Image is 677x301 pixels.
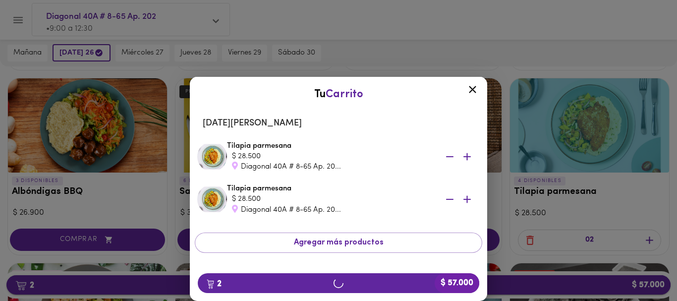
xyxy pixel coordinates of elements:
[203,238,474,247] span: Agregar más productos
[197,184,227,214] img: Tilapia parmesana
[232,194,430,204] div: $ 28.500
[227,183,480,215] div: Tilapia parmesana
[232,162,430,172] div: Diagonal 40A # 8-65 Ap. 20...
[232,205,430,215] div: Diagonal 40A # 8-65 Ap. 20...
[198,273,479,293] button: 2$ 57.000
[232,151,430,162] div: $ 28.500
[227,141,480,173] div: Tilapia parmesana
[201,277,227,290] b: 2
[435,273,479,293] b: $ 57.000
[195,233,482,253] button: Agregar más productos
[195,112,482,135] li: [DATE][PERSON_NAME]
[197,142,227,172] img: Tilapia parmesana
[200,87,477,102] div: Tu
[326,89,363,100] span: Carrito
[195,261,482,280] button: Vaciar el carrito
[207,279,214,289] img: cart.png
[620,243,667,291] iframe: Messagebird Livechat Widget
